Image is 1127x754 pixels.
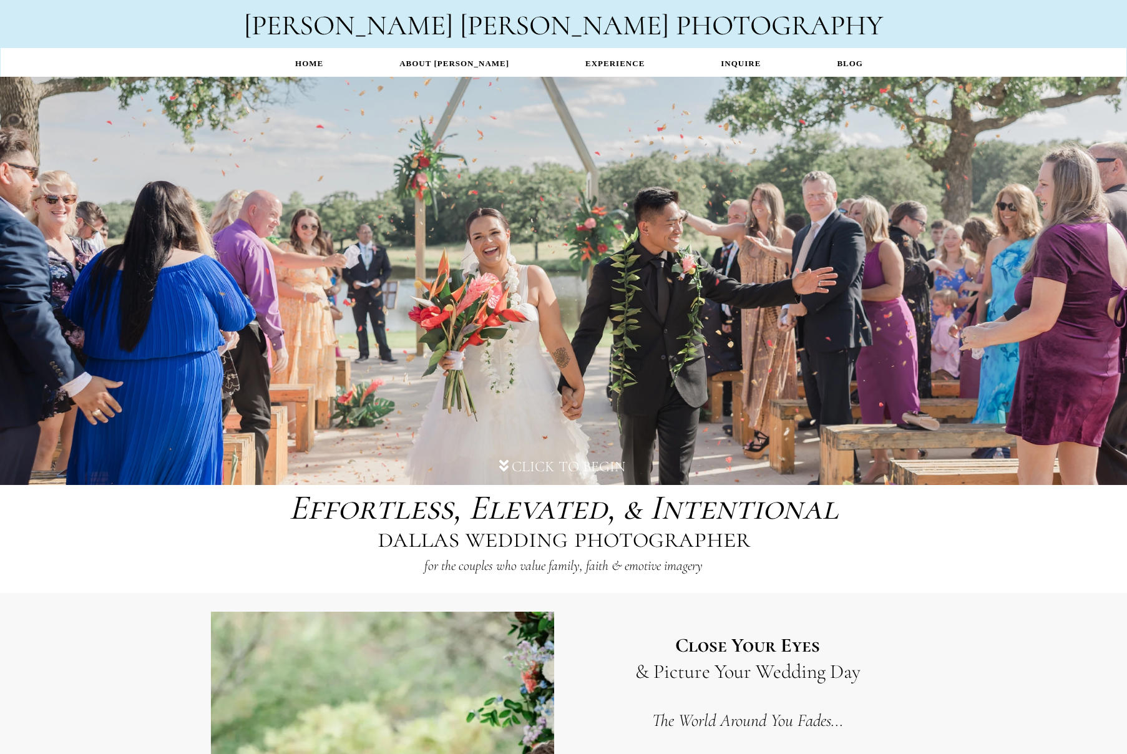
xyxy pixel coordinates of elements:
[244,8,453,42] span: [PERSON_NAME]
[683,51,799,76] a: INQUIRE
[635,659,861,685] p: & Picture Your Wedding Day
[460,8,669,42] span: [PERSON_NAME]
[487,458,641,476] button: Click to Begin
[547,51,683,76] a: EXPERIENCE
[289,486,838,529] span: Effortless, Elevated, & Intentional
[378,521,750,555] span: dallas wedding photographer
[676,8,883,42] span: PHOTOGRAPHY
[424,557,703,574] em: for the couples who value family, faith & emotive imagery
[799,51,901,76] a: BLOG
[652,710,843,731] span: The World Around You Fades...
[257,51,361,76] a: Home
[512,458,625,476] div: Click to Begin
[361,51,547,76] a: ABOUT ARLENE
[675,633,820,657] span: Close Your Eyes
